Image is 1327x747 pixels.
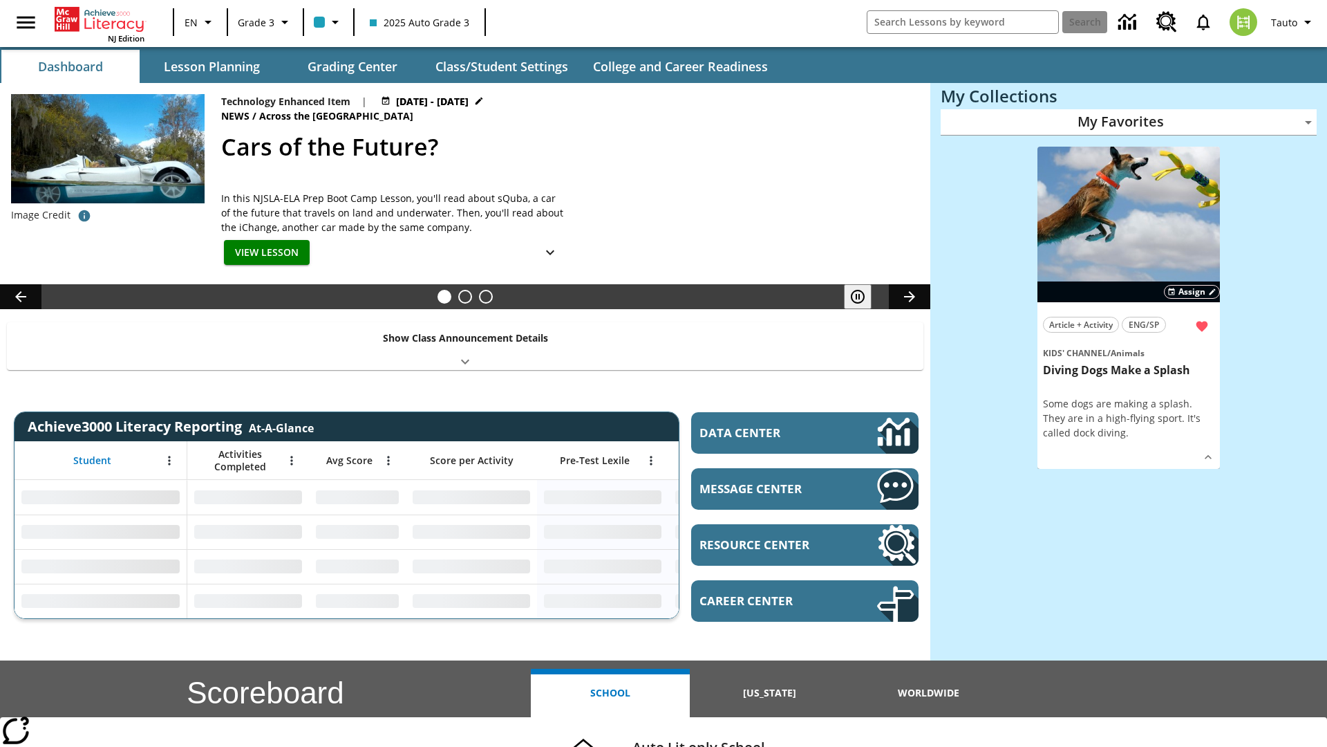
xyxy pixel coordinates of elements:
[1164,285,1220,299] button: Assign Choose Dates
[1122,317,1166,333] button: ENG/SP
[309,549,406,584] div: No Data,
[641,450,661,471] button: Open Menu
[281,450,302,471] button: Open Menu
[259,109,416,124] span: Across the [GEOGRAPHIC_DATA]
[187,480,309,515] div: No Data,
[458,290,472,304] button: Slide 2 Pre-release lesson
[691,580,919,622] a: Career Center
[699,481,836,497] span: Message Center
[690,669,849,717] button: [US_STATE]
[1043,396,1214,440] div: Some dogs are making a splash. They are in a high-flying sport. It's called dock diving.
[1221,4,1265,40] button: Select a new avatar
[221,94,350,109] p: Technology Enhanced Item
[668,549,800,584] div: No Data,
[309,515,406,549] div: No Data,
[941,109,1317,136] div: My Favorites
[383,331,548,345] p: Show Class Announcement Details
[55,4,144,44] div: Home
[699,537,836,553] span: Resource Center
[1265,10,1321,35] button: Profile/Settings
[185,15,198,30] span: EN
[370,15,469,30] span: 2025 Auto Grade 3
[424,50,579,83] button: Class/Student Settings
[55,6,144,33] a: Home
[1049,317,1113,332] span: Article + Activity
[11,94,205,225] img: High-tech automobile treading water.
[699,425,830,441] span: Data Center
[560,454,630,467] span: Pre-Test Lexile
[531,669,690,717] button: School
[1043,345,1214,360] span: Topic: Kids' Channel/Animals
[108,33,144,44] span: NJ Edition
[232,10,299,35] button: Grade: Grade 3, Select a grade
[691,468,919,510] a: Message Center
[326,454,373,467] span: Avg Score
[699,593,836,609] span: Career Center
[1271,15,1297,30] span: Tauto
[479,290,493,304] button: Slide 3 Career Lesson
[396,94,469,109] span: [DATE] - [DATE]
[378,94,487,109] button: Jul 01 - Aug 01 Choose Dates
[28,417,314,436] span: Achieve3000 Literacy Reporting
[1111,347,1145,359] span: Animals
[1043,317,1119,333] button: Article + Activity
[1043,363,1214,378] h3: Diving Dogs Make a Splash
[844,284,872,309] button: Pause
[437,290,451,304] button: Slide 1 Cars of the Future?
[1230,8,1257,36] img: avatar image
[844,284,885,309] div: Pause
[941,86,1317,106] h3: My Collections
[1129,317,1159,332] span: ENG/SP
[430,454,514,467] span: Score per Activity
[1148,3,1185,41] a: Resource Center, Will open in new tab
[668,515,800,549] div: No Data,
[867,11,1058,33] input: search field
[536,240,564,266] button: Show Details
[309,480,406,515] div: No Data,
[194,448,285,473] span: Activities Completed
[361,94,367,109] span: |
[582,50,779,83] button: College and Career Readiness
[142,50,281,83] button: Lesson Planning
[1,50,140,83] button: Dashboard
[889,284,930,309] button: Lesson carousel, Next
[11,208,70,222] p: Image Credit
[187,584,309,618] div: No Data,
[249,418,314,436] div: At-A-Glance
[187,549,309,584] div: No Data,
[73,454,111,467] span: Student
[224,240,310,266] button: View Lesson
[1185,4,1221,40] a: Notifications
[668,480,800,515] div: No Data,
[1110,3,1148,41] a: Data Center
[691,524,919,566] a: Resource Center, Will open in new tab
[238,15,274,30] span: Grade 3
[221,129,914,165] h2: Cars of the Future?
[252,109,256,122] span: /
[1043,347,1107,359] span: Kids' Channel
[1107,347,1111,359] span: /
[7,322,923,370] div: Show Class Announcement Details
[691,412,919,454] a: Data Center
[6,2,46,43] button: Open side menu
[159,450,180,471] button: Open Menu
[309,584,406,618] div: No Data,
[187,515,309,549] div: No Data,
[1037,147,1220,470] div: lesson details
[378,450,399,471] button: Open Menu
[668,584,800,618] div: No Data,
[1178,286,1205,298] span: Assign
[283,50,422,83] button: Grading Center
[221,191,567,234] div: In this NJSLA-ELA Prep Boot Camp Lesson, you'll read about sQuba, a car of the future that travel...
[308,10,349,35] button: Class color is light blue. Change class color
[221,109,252,124] span: News
[849,669,1008,717] button: Worldwide
[1189,314,1214,339] button: Remove from Favorites
[178,10,223,35] button: Language: EN, Select a language
[70,203,98,228] button: Photo credit: AP
[1198,447,1218,468] button: Show Details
